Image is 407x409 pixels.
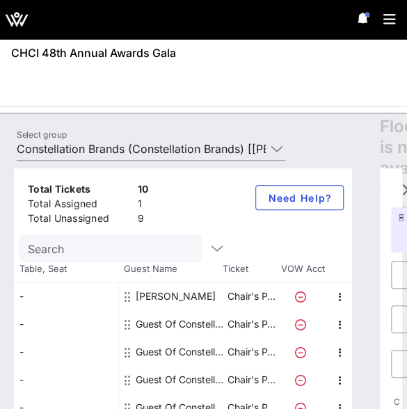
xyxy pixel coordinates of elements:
p: Chair's P… [223,310,279,338]
div: - [14,310,118,338]
span: Ticket [223,262,278,276]
div: Guest Of Constellation Brands [136,338,223,366]
div: Total Unassigned [28,211,132,229]
label: Select group [17,129,67,140]
span: Need Help? [267,192,332,204]
button: Need Help? [255,185,344,210]
div: - [14,282,118,310]
div: 10 [138,182,149,200]
div: 9 [138,211,149,229]
div: Guest Of Constellation Brands [136,366,223,394]
p: Chair's P… [223,338,279,366]
p: Chair's P… [223,366,279,394]
div: Total Assigned [28,197,132,214]
div: Total Tickets [28,182,132,200]
div: - [14,366,118,394]
span: Table, Seat [14,262,118,276]
p: Chair's P… [223,282,279,310]
div: Guest Of Constellation Brands [136,310,223,338]
span: CHCI 48th Annual Awards Gala [11,45,176,61]
div: Edgar Guillaumin [136,282,216,310]
div: - [14,338,118,366]
span: VOW Acct [278,262,327,276]
div: 1 [138,197,149,214]
span: Guest Name [118,262,223,276]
